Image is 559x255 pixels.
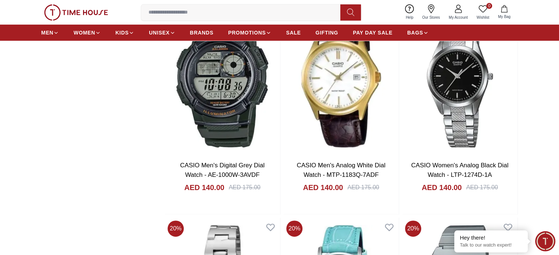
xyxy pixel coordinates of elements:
[403,15,416,20] span: Help
[283,3,399,155] img: CASIO Men's Analog White Dial Watch - MTP-1183Q-7ADF
[190,26,214,39] a: BRANDS
[149,29,169,36] span: UNISEX
[353,29,393,36] span: PAY DAY SALE
[460,242,522,248] p: Talk to our watch expert!
[401,3,418,22] a: Help
[402,3,517,155] img: CASIO Women's Analog Black Dial Watch - LTP-1274D-1A
[286,221,302,237] span: 20 %
[315,29,338,36] span: GIFTING
[74,26,101,39] a: WOMEN
[419,15,443,20] span: Our Stores
[466,183,498,192] div: AED 175.00
[229,183,260,192] div: AED 175.00
[405,221,421,237] span: 20 %
[474,15,492,20] span: Wishlist
[535,231,555,251] div: Chat Widget
[407,26,429,39] a: BAGS
[472,3,494,22] a: 0Wishlist
[460,234,522,241] div: Hey there!
[228,29,266,36] span: PROMOTIONS
[315,26,338,39] a: GIFTING
[184,182,224,193] h4: AED 140.00
[115,29,129,36] span: KIDS
[149,26,175,39] a: UNISEX
[407,29,423,36] span: BAGS
[190,29,214,36] span: BRANDS
[297,162,385,178] a: CASIO Men's Analog White Dial Watch - MTP-1183Q-7ADF
[411,162,509,178] a: CASIO Women's Analog Black Dial Watch - LTP-1274D-1A
[422,182,462,193] h4: AED 140.00
[347,183,379,192] div: AED 175.00
[486,3,492,9] span: 0
[446,15,471,20] span: My Account
[41,29,53,36] span: MEN
[286,29,301,36] span: SALE
[418,3,444,22] a: Our Stores
[180,162,265,178] a: CASIO Men's Digital Grey Dial Watch - AE-1000W-3AVDF
[74,29,95,36] span: WOMEN
[168,221,184,237] span: 20 %
[286,26,301,39] a: SALE
[494,4,515,21] button: My Bag
[165,3,280,155] img: CASIO Men's Digital Grey Dial Watch - AE-1000W-3AVDF
[495,14,513,19] span: My Bag
[44,4,108,21] img: ...
[353,26,393,39] a: PAY DAY SALE
[303,182,343,193] h4: AED 140.00
[228,26,272,39] a: PROMOTIONS
[41,26,59,39] a: MEN
[115,26,134,39] a: KIDS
